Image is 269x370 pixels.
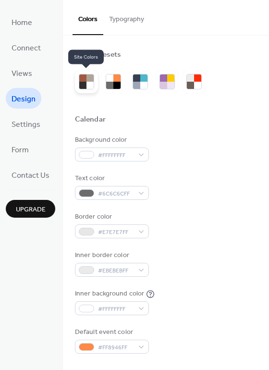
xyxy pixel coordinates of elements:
div: Default event color [75,327,147,337]
span: #6C6C6CFF [98,189,134,199]
a: Form [6,139,35,160]
div: Calendar [75,115,106,125]
span: #FF8946FF [98,343,134,353]
a: Design [6,88,41,109]
div: Inner border color [75,250,147,260]
div: Text color [75,173,147,184]
span: Site Colors [68,50,104,64]
span: Settings [12,117,40,132]
span: Connect [12,41,41,56]
span: Design [12,92,36,107]
div: Background color [75,135,147,145]
span: Views [12,66,32,81]
a: Settings [6,113,46,134]
span: #E7E7E7FF [98,227,134,237]
span: Form [12,143,29,158]
span: #FFFFFFFF [98,304,134,314]
span: Upgrade [16,205,46,215]
a: Contact Us [6,164,55,185]
div: Inner background color [75,289,144,299]
span: Home [12,15,32,30]
a: Home [6,12,38,32]
button: Upgrade [6,200,55,218]
span: #FFFFFFFF [98,150,134,160]
span: #EBEBEBFF [98,266,134,276]
a: Views [6,62,38,83]
span: Contact Us [12,168,49,183]
a: Connect [6,37,47,58]
div: Border color [75,212,147,222]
